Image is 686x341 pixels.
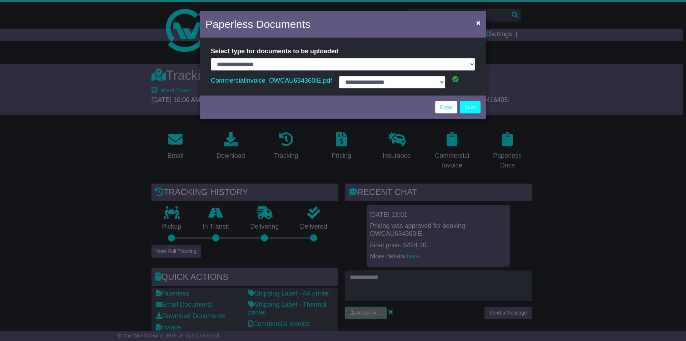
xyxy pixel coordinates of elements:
[211,75,332,86] a: CommercialInvoice_OWCAU634360IE.pdf
[211,45,339,58] label: Select type for documents to be uploaded
[205,16,310,32] h4: Paperless Documents
[460,101,481,113] button: Save
[435,101,457,113] a: Close
[473,15,484,30] button: Close
[476,19,481,27] span: ×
